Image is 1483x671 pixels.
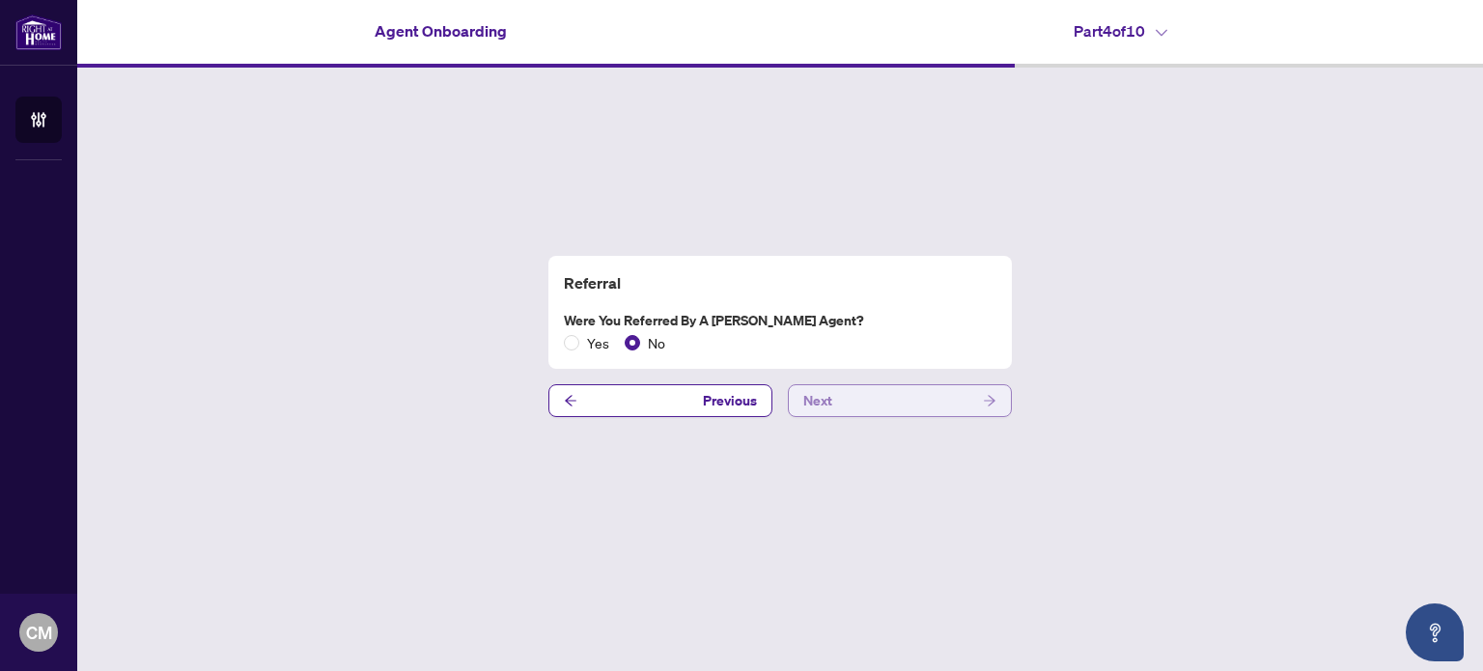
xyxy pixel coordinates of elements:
[1406,603,1464,661] button: Open asap
[1074,19,1167,42] h4: Part 4 of 10
[564,310,996,331] label: Were you referred by a [PERSON_NAME] Agent?
[548,384,772,417] button: Previous
[983,394,996,407] span: arrow-right
[15,14,62,50] img: logo
[788,384,1012,417] button: Next
[579,332,617,353] span: Yes
[26,619,52,646] span: CM
[803,385,832,416] span: Next
[564,394,577,407] span: arrow-left
[564,271,996,294] h4: Referral
[703,385,757,416] span: Previous
[640,332,673,353] span: No
[375,19,507,42] h4: Agent Onboarding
